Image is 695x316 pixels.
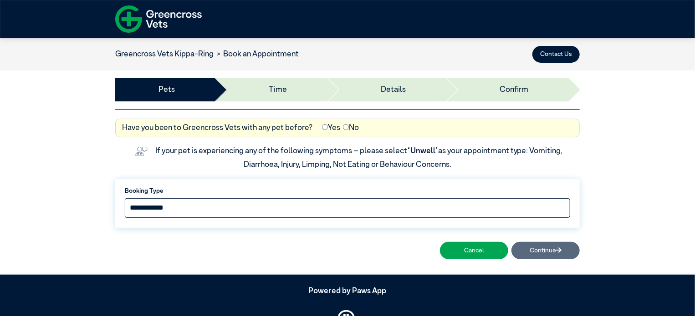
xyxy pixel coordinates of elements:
[155,147,564,169] label: If your pet is experiencing any of the following symptoms – please select as your appointment typ...
[407,147,438,155] span: “Unwell”
[132,144,151,159] img: vet
[115,2,202,36] img: f-logo
[122,122,313,134] label: Have you been to Greencross Vets with any pet before?
[343,122,359,134] label: No
[115,287,580,296] h5: Powered by Paws App
[440,242,508,259] button: Cancel
[125,186,570,196] label: Booking Type
[322,122,340,134] label: Yes
[158,84,175,96] a: Pets
[532,46,580,63] button: Contact Us
[115,49,299,60] nav: breadcrumb
[322,124,328,130] input: Yes
[214,49,299,60] li: Book an Appointment
[115,50,214,58] a: Greencross Vets Kippa-Ring
[343,124,349,130] input: No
